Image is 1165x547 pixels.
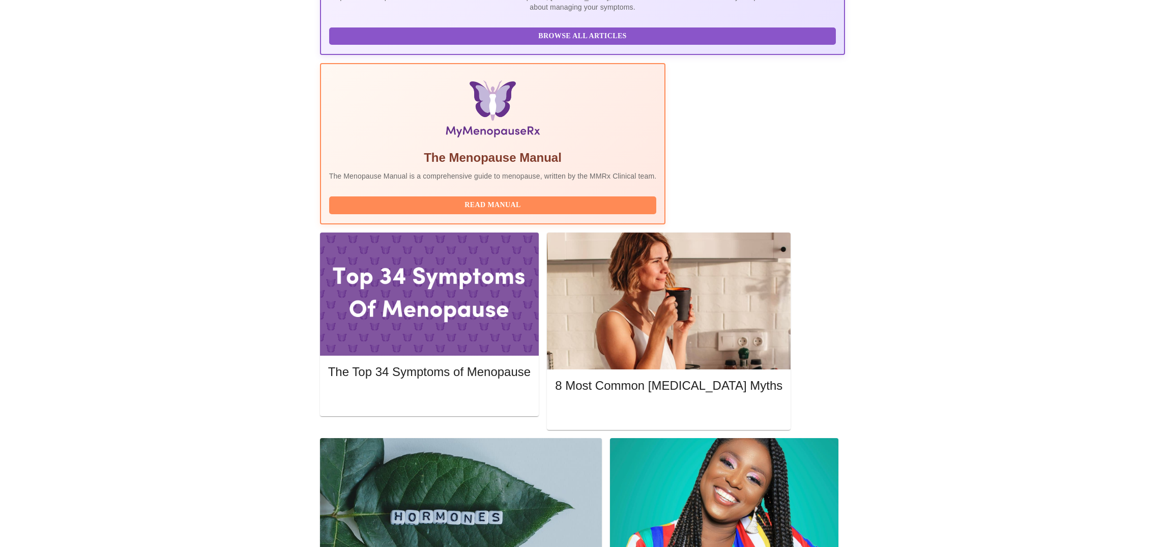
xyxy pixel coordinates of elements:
button: Read More [555,404,782,421]
button: Read More [328,389,531,407]
h5: 8 Most Common [MEDICAL_DATA] Myths [555,378,782,394]
img: Menopause Manual [381,80,604,141]
a: Read More [328,393,533,401]
a: Browse All Articles [329,31,839,40]
span: Browse All Articles [339,30,826,43]
h5: The Menopause Manual [329,150,657,166]
a: Read Manual [329,200,659,209]
a: Read More [555,407,785,416]
h5: The Top 34 Symptoms of Menopause [328,364,531,380]
button: Read Manual [329,196,657,214]
span: Read Manual [339,199,647,212]
span: Read More [565,406,772,419]
button: Browse All Articles [329,27,836,45]
span: Read More [338,392,520,405]
p: The Menopause Manual is a comprehensive guide to menopause, written by the MMRx Clinical team. [329,171,657,181]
